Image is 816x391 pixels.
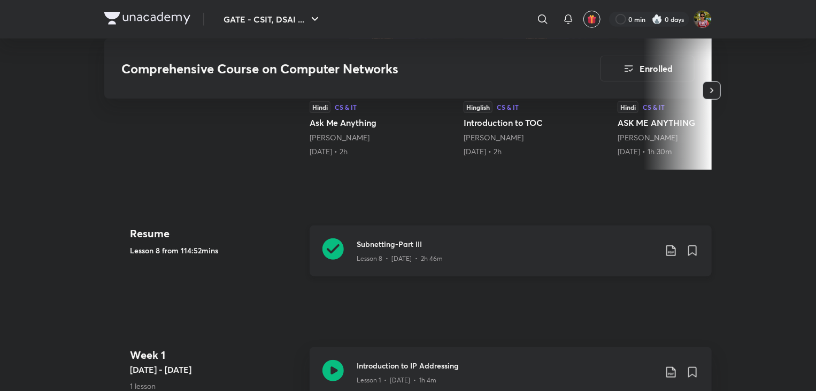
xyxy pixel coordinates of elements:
[643,104,665,110] div: CS & IT
[464,132,524,142] a: [PERSON_NAME]
[601,56,695,81] button: Enrolled
[310,116,455,129] h5: Ask Me Anything
[130,363,301,376] h5: [DATE] - [DATE]
[130,245,301,256] h5: Lesson 8 from 114:52mins
[217,9,328,30] button: GATE - CSIT, DSAI ...
[618,116,763,129] h5: ASK ME ANYTHING
[464,101,492,113] div: Hinglish
[618,101,638,113] div: Hindi
[310,225,712,289] a: Subnetting-Part IIILesson 8 • [DATE] • 2h 46m
[694,10,712,28] img: Shubhashis Bhattacharjee
[130,347,301,363] h4: Week 1
[310,101,330,113] div: Hindi
[310,132,369,142] a: [PERSON_NAME]
[121,61,540,77] h3: Comprehensive Course on Computer Networks
[464,146,609,157] div: 9th Jun • 2h
[357,238,656,250] h3: Subnetting-Part III
[357,254,443,264] p: Lesson 8 • [DATE] • 2h 46m
[310,146,455,157] div: 31st May • 2h
[357,360,656,371] h3: Introduction to IP Addressing
[464,116,609,129] h5: Introduction to TOC
[583,11,601,28] button: avatar
[464,132,609,143] div: Ankit Kumar
[104,12,190,27] a: Company Logo
[618,132,763,143] div: Ankit Kumar
[335,104,357,110] div: CS & IT
[357,375,436,385] p: Lesson 1 • [DATE] • 1h 4m
[618,146,763,157] div: 30th Jun • 1h 30m
[104,12,190,25] img: Company Logo
[310,132,455,143] div: Ankit Kumar
[587,14,597,24] img: avatar
[130,225,301,242] h4: Resume
[497,104,519,110] div: CS & IT
[618,132,678,142] a: [PERSON_NAME]
[652,14,663,25] img: streak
